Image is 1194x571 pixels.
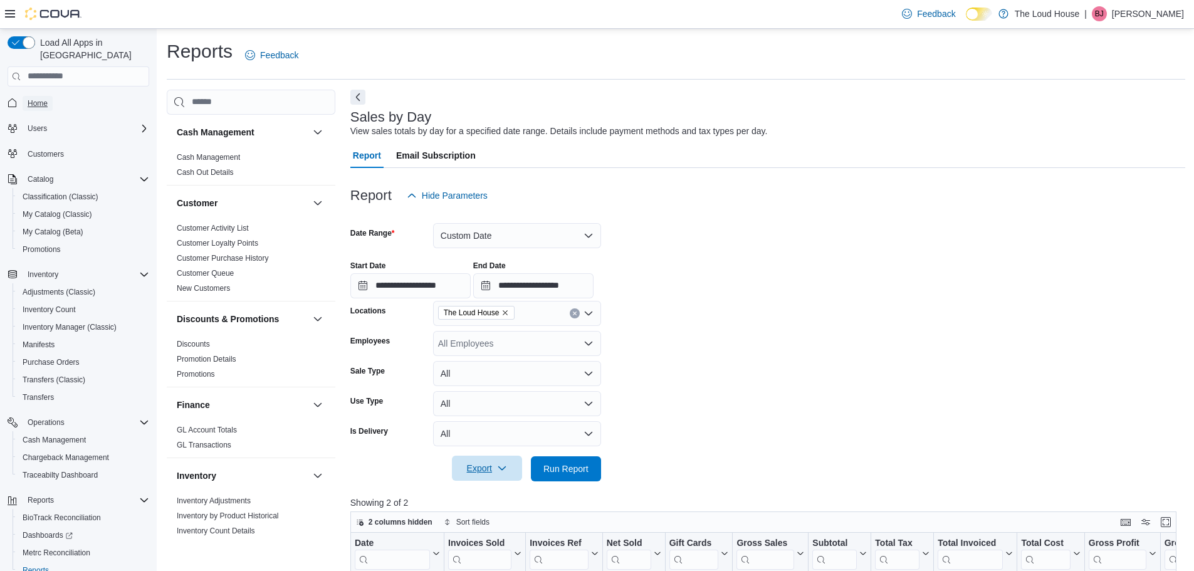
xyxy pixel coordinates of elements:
div: Date [355,537,430,569]
button: Run Report [531,456,601,481]
a: Transfers (Classic) [18,372,90,387]
div: Customer [167,221,335,301]
span: Feedback [260,49,298,61]
a: Inventory by Product Historical [177,511,279,520]
button: Total Tax [875,537,930,569]
span: 2 columns hidden [369,517,432,527]
span: Reports [28,495,54,505]
button: Next [350,90,365,105]
p: Showing 2 of 2 [350,496,1185,509]
span: Cash Management [23,435,86,445]
button: Users [23,121,52,136]
span: Transfers (Classic) [23,375,85,385]
span: Adjustments (Classic) [18,285,149,300]
span: Dashboards [18,528,149,543]
button: Adjustments (Classic) [13,283,154,301]
button: BioTrack Reconciliation [13,509,154,526]
button: Finance [310,397,325,412]
a: My Catalog (Classic) [18,207,97,222]
input: Press the down key to open a popover containing a calendar. [473,273,594,298]
span: Customer Purchase History [177,253,269,263]
div: Gross Sales [736,537,794,569]
a: Customer Activity List [177,224,249,233]
button: All [433,391,601,416]
button: Inventory Count [13,301,154,318]
span: The Loud House [438,306,515,320]
button: 2 columns hidden [351,515,437,530]
span: Reports [23,493,149,508]
span: Promotion Details [177,354,236,364]
span: Export [459,456,515,481]
span: New Customers [177,283,230,293]
button: Export [452,456,522,481]
label: Use Type [350,396,383,406]
div: Total Invoiced [938,537,1003,549]
span: Inventory Count [23,305,76,315]
div: Net Sold [606,537,651,569]
button: Finance [177,399,308,411]
span: BioTrack Reconciliation [23,513,101,523]
button: Discounts & Promotions [310,312,325,327]
span: Inventory Count [18,302,149,317]
span: Inventory Count Details [177,526,255,536]
a: Customer Purchase History [177,254,269,263]
a: Promotion Details [177,355,236,364]
button: Operations [3,414,154,431]
a: Metrc Reconciliation [18,545,95,560]
label: End Date [473,261,506,271]
button: My Catalog (Beta) [13,223,154,241]
a: Customers [23,147,69,162]
span: Promotions [177,369,215,379]
a: Feedback [897,1,960,26]
span: Cash Management [177,152,240,162]
span: Sort fields [456,517,490,527]
a: Feedback [240,43,303,68]
div: Total Cost [1021,537,1070,569]
button: Reports [3,491,154,509]
button: Purchase Orders [13,354,154,371]
span: Chargeback Management [18,450,149,465]
span: Catalog [28,174,53,184]
span: Cash Out Details [177,167,234,177]
span: Cash Management [18,432,149,448]
a: Cash Management [177,153,240,162]
button: Chargeback Management [13,449,154,466]
span: Inventory On Hand by Package [177,541,281,551]
button: Inventory Manager (Classic) [13,318,154,336]
span: Traceabilty Dashboard [18,468,149,483]
div: Gross Profit [1089,537,1146,569]
span: Customers [28,149,64,159]
span: GL Transactions [177,440,231,450]
span: Users [23,121,149,136]
div: Cash Management [167,150,335,185]
span: Transfers (Classic) [18,372,149,387]
span: Catalog [23,172,149,187]
span: Transfers [23,392,54,402]
h3: Report [350,188,392,203]
button: Customer [177,197,308,209]
p: [PERSON_NAME] [1112,6,1184,21]
button: Sort fields [439,515,495,530]
div: Subtotal [812,537,857,569]
button: Catalog [23,172,58,187]
button: Reports [23,493,59,508]
h1: Reports [167,39,233,64]
a: Inventory Count Details [177,526,255,535]
button: Inventory [3,266,154,283]
span: Feedback [917,8,955,20]
a: Inventory Count [18,302,81,317]
div: Gift Card Sales [669,537,718,569]
span: Customer Loyalty Points [177,238,258,248]
button: Operations [23,415,70,430]
span: Inventory [23,267,149,282]
a: GL Account Totals [177,426,237,434]
a: Chargeback Management [18,450,114,465]
span: Inventory Manager (Classic) [18,320,149,335]
button: Discounts & Promotions [177,313,308,325]
div: Total Tax [875,537,919,569]
span: Customers [23,146,149,162]
button: Transfers [13,389,154,406]
span: Classification (Classic) [18,189,149,204]
span: The Loud House [444,306,500,319]
div: Gift Cards [669,537,718,549]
